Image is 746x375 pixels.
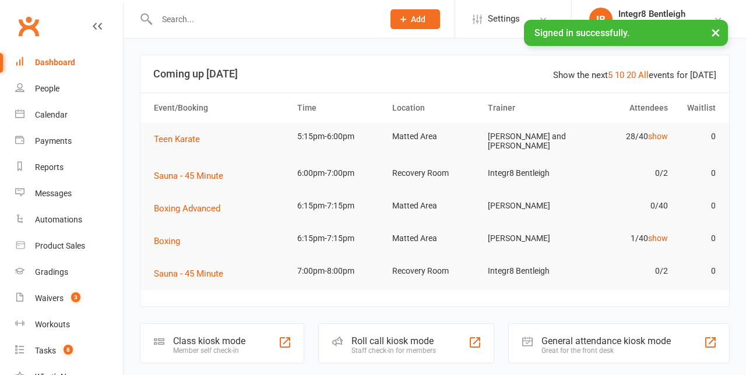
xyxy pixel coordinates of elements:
a: Product Sales [15,233,123,259]
div: Tasks [35,346,56,355]
td: Integr8 Bentleigh [483,257,578,285]
td: Matted Area [387,225,483,252]
td: 7:00pm-8:00pm [292,257,388,285]
td: Matted Area [387,192,483,220]
td: Integr8 Bentleigh [483,160,578,187]
td: 0 [673,225,721,252]
a: Tasks 8 [15,338,123,364]
td: [PERSON_NAME] [483,192,578,220]
div: Member self check-in [173,346,245,355]
span: 8 [64,345,73,355]
button: Boxing Advanced [154,201,228,215]
td: Recovery Room [387,257,483,285]
a: show [648,234,668,243]
td: 0 [673,192,721,220]
th: Location [387,93,483,123]
div: General attendance kiosk mode [541,335,671,346]
button: Teen Karate [154,132,208,146]
td: 0/2 [578,257,673,285]
button: Sauna - 45 Minute [154,169,231,183]
a: 5 [608,70,613,80]
span: Sauna - 45 Minute [154,171,223,181]
div: Gradings [35,267,68,277]
a: Automations [15,207,123,233]
th: Trainer [483,93,578,123]
div: People [35,84,59,93]
td: 1/40 [578,225,673,252]
th: Attendees [578,93,673,123]
a: Payments [15,128,123,154]
td: 6:00pm-7:00pm [292,160,388,187]
span: Settings [488,6,520,32]
a: Clubworx [14,12,43,41]
div: Messages [35,189,72,198]
div: Roll call kiosk mode [351,335,436,346]
span: Boxing Advanced [154,203,220,214]
td: [PERSON_NAME] and [PERSON_NAME] [483,123,578,160]
button: Add [390,9,440,29]
div: Dashboard [35,58,75,67]
div: Staff check-in for members [351,346,436,355]
a: show [648,132,668,141]
div: Product Sales [35,241,85,250]
div: IB [589,8,613,31]
a: All [638,70,649,80]
div: Payments [35,136,72,146]
input: Search... [153,11,375,27]
td: 0 [673,160,721,187]
td: 6:15pm-7:15pm [292,225,388,252]
td: 0 [673,123,721,150]
span: 3 [71,292,80,302]
a: People [15,76,123,102]
div: Integr8 Bentleigh [618,9,685,19]
th: Event/Booking [149,93,292,123]
th: Waitlist [673,93,721,123]
div: Workouts [35,320,70,329]
div: Great for the front desk [541,346,671,355]
span: Add [411,15,425,24]
a: Waivers 3 [15,285,123,312]
td: 28/40 [578,123,673,150]
button: Boxing [154,234,188,248]
td: 5:15pm-6:00pm [292,123,388,150]
td: 0 [673,257,721,285]
td: Recovery Room [387,160,483,187]
span: Teen Karate [154,134,200,144]
td: 6:15pm-7:15pm [292,192,388,220]
td: 0/40 [578,192,673,220]
td: Matted Area [387,123,483,150]
th: Time [292,93,388,123]
div: Show the next events for [DATE] [553,68,716,82]
div: Waivers [35,293,64,303]
button: Sauna - 45 Minute [154,267,231,281]
a: Gradings [15,259,123,285]
a: 10 [615,70,624,80]
div: Reports [35,162,64,172]
a: Workouts [15,312,123,338]
td: 0/2 [578,160,673,187]
span: Sauna - 45 Minute [154,268,223,279]
a: Messages [15,181,123,207]
a: Calendar [15,102,123,128]
a: Reports [15,154,123,181]
h3: Coming up [DATE] [153,68,716,80]
a: Dashboard [15,49,123,76]
a: 20 [627,70,636,80]
span: Boxing [154,236,180,246]
button: × [705,20,726,45]
div: Integr8 Bentleigh [618,19,685,30]
div: Class kiosk mode [173,335,245,346]
div: Calendar [35,110,68,119]
span: Signed in successfully. [534,27,629,38]
td: [PERSON_NAME] [483,225,578,252]
div: Automations [35,215,82,224]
